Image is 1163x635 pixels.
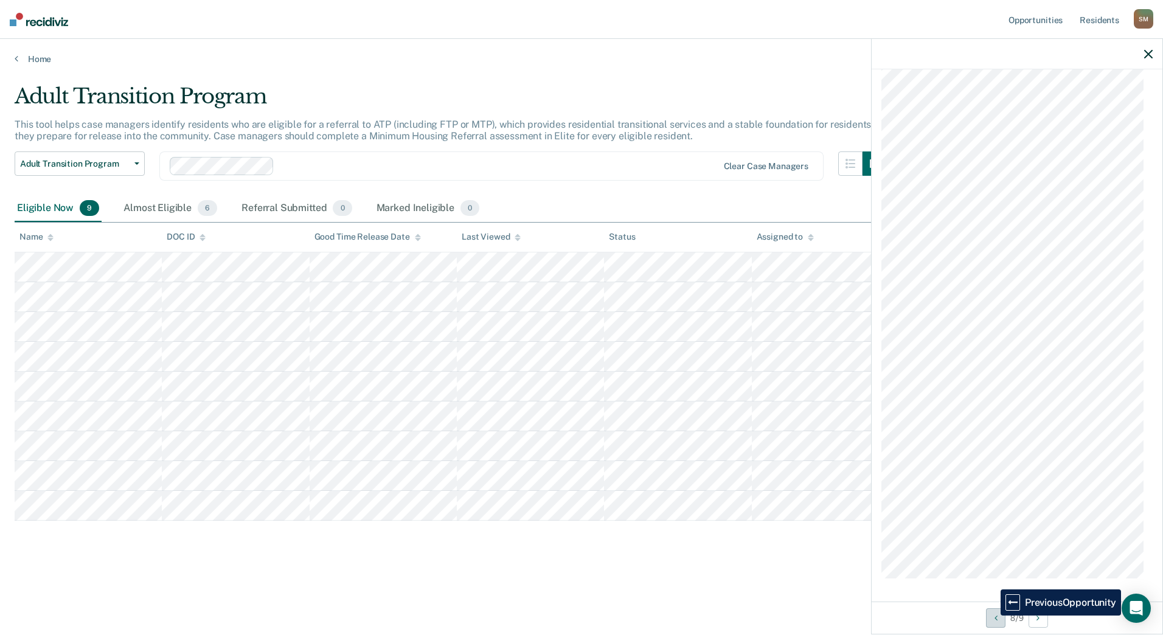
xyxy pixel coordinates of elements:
div: Clear case managers [724,161,808,172]
span: 6 [198,200,217,216]
span: 0 [333,200,352,216]
p: This tool helps case managers identify residents who are eligible for a referral to ATP (includin... [15,119,884,142]
div: Last Viewed [462,232,521,242]
div: S M [1134,9,1153,29]
div: Referral Submitted [239,195,354,222]
div: Status [609,232,635,242]
span: 9 [80,200,99,216]
div: Good Time Release Date [314,232,421,242]
button: Next Opportunity [1029,608,1048,628]
span: 0 [460,200,479,216]
div: Marked Ineligible [374,195,482,222]
div: Assigned to [757,232,814,242]
a: Home [15,54,1148,64]
span: Adult Transition Program [20,159,130,169]
div: Open Intercom Messenger [1122,594,1151,623]
div: DOC ID [167,232,206,242]
div: Adult Transition Program [15,84,887,119]
div: Almost Eligible [121,195,220,222]
div: Name [19,232,54,242]
img: Recidiviz [10,13,68,26]
button: Previous Opportunity [986,608,1005,628]
div: Eligible Now [15,195,102,222]
div: 8 / 9 [872,602,1162,634]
